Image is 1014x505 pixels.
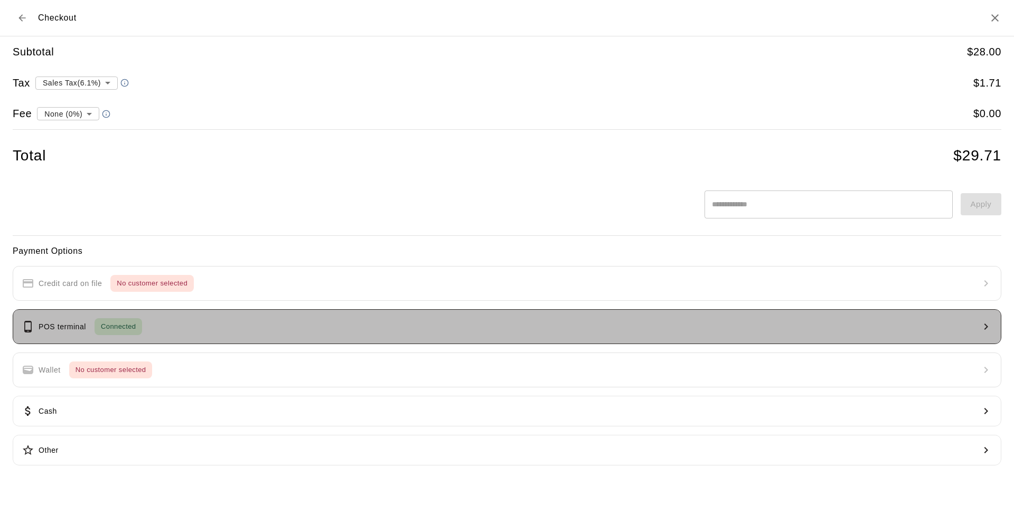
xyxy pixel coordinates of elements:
button: Back to cart [13,8,32,27]
div: Checkout [13,8,77,27]
h4: Total [13,147,46,165]
button: Other [13,435,1001,465]
p: Other [39,445,59,456]
h6: Payment Options [13,244,1001,258]
div: Sales Tax ( 6.1 %) [35,73,118,92]
button: Close [989,12,1001,24]
div: None (0%) [37,104,99,123]
p: Cash [39,406,57,417]
h5: $ 1.71 [973,76,1001,90]
p: POS terminal [39,321,86,332]
span: Connected [95,321,142,333]
button: POS terminalConnected [13,309,1001,344]
h5: Tax [13,76,30,90]
h5: Fee [13,107,32,121]
button: Cash [13,396,1001,426]
h5: $ 28.00 [967,45,1001,59]
h5: $ 0.00 [973,107,1001,121]
h4: $ 29.71 [953,147,1001,165]
h5: Subtotal [13,45,54,59]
